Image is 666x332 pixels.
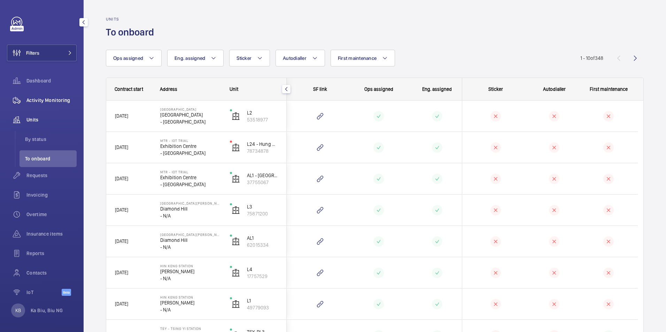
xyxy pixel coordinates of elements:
[160,295,221,299] p: Hin Keng Station
[331,50,395,66] button: First maintenance
[580,56,603,61] span: 1 - 10 348
[160,111,221,118] p: [GEOGRAPHIC_DATA]
[232,269,240,277] img: elevator.svg
[232,237,240,246] img: elevator.svg
[167,50,224,66] button: Eng. assigned
[160,201,221,205] p: [GEOGRAPHIC_DATA][PERSON_NAME]
[26,49,39,56] span: Filters
[62,289,71,296] span: Beta
[229,50,270,66] button: Sticker
[590,86,628,92] span: First maintenance
[160,237,221,244] p: Diamond Hill
[175,55,205,61] span: Eng. assigned
[232,175,240,183] img: elevator.svg
[160,150,221,157] p: - [GEOGRAPHIC_DATA]
[488,86,503,92] span: Sticker
[25,155,77,162] span: To onboard
[26,116,77,123] span: Units
[276,50,325,66] button: Autodialler
[160,174,221,181] p: Exhibition Centre
[160,181,221,188] p: - [GEOGRAPHIC_DATA]
[160,107,221,111] p: [GEOGRAPHIC_DATA]
[26,97,77,104] span: Activity Monitoring
[106,50,162,66] button: Ops assigned
[26,269,77,276] span: Contacts
[422,86,452,92] span: Eng. assigned
[115,176,128,181] span: [DATE]
[247,203,278,210] p: L3
[26,230,77,237] span: Insurance items
[247,235,278,242] p: AL1
[7,45,77,61] button: Filters
[160,143,221,150] p: Exhibition Centre
[232,206,240,214] img: elevator.svg
[160,86,177,92] span: Address
[160,212,221,219] p: - N/A
[230,86,278,92] div: Unit
[113,55,143,61] span: Ops assigned
[247,304,278,311] p: 49779093
[115,86,143,92] span: Contract start
[31,307,63,314] p: Ka Biu, Biu NG
[160,118,221,125] p: - [GEOGRAPHIC_DATA]
[160,275,221,282] p: - N/A
[283,55,307,61] span: Autodialler
[232,300,240,308] img: elevator.svg
[160,244,221,251] p: - N/A
[160,326,221,331] p: TSY - Tsing Yi Station
[26,172,77,179] span: Requests
[26,211,77,218] span: Overtime
[590,55,595,61] span: of
[247,242,278,248] p: 62015334
[160,268,221,275] p: [PERSON_NAME]
[338,55,377,61] span: First maintenance
[26,289,62,296] span: IoT
[247,172,278,179] p: AL1 - [GEOGRAPHIC_DATA]
[26,250,77,257] span: Reports
[115,301,128,307] span: [DATE]
[115,144,128,150] span: [DATE]
[247,266,278,273] p: L4
[25,136,77,143] span: By status
[115,113,128,119] span: [DATE]
[160,306,221,313] p: - N/A
[115,270,128,275] span: [DATE]
[106,17,158,22] h2: Units
[247,273,278,280] p: 17757529
[232,112,240,120] img: elevator.svg
[247,210,278,217] p: 75871200
[364,86,393,92] span: Ops assigned
[26,77,77,84] span: Dashboard
[232,143,240,152] img: elevator.svg
[247,109,278,116] p: L2
[247,141,278,148] p: L24 - Hung Hom
[115,207,128,213] span: [DATE]
[106,26,158,39] h1: To onboard
[160,299,221,306] p: [PERSON_NAME]
[160,232,221,237] p: [GEOGRAPHIC_DATA][PERSON_NAME]
[313,86,327,92] span: SF link
[237,55,251,61] span: Sticker
[543,86,566,92] span: Autodialler
[160,264,221,268] p: Hin Keng Station
[115,238,128,244] span: [DATE]
[247,297,278,304] p: L1
[247,116,278,123] p: 53518977
[160,139,221,143] p: MTR - IoT trial
[15,307,21,314] p: KB
[247,148,278,155] p: 78734878
[26,191,77,198] span: Invoicing
[160,170,221,174] p: MTR - IoT trial
[160,205,221,212] p: Diamond Hill
[247,179,278,186] p: 37755067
